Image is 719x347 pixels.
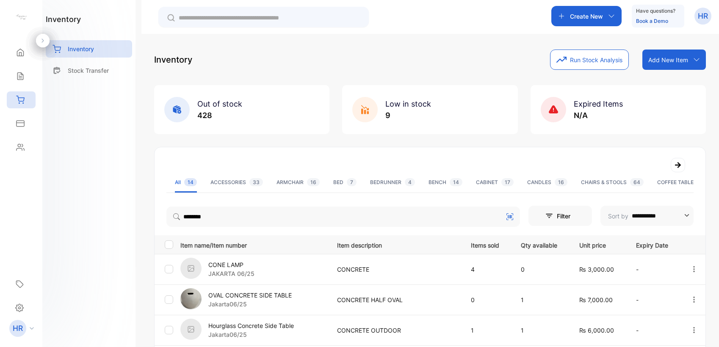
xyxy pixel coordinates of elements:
p: Inventory [68,44,94,53]
p: 4 [471,265,503,274]
p: Jakarta06/25 [208,330,294,339]
p: Stock Transfer [68,66,109,75]
span: 4 [405,178,415,186]
div: CANDLES [527,179,567,186]
a: Book a Demo [636,18,668,24]
span: 33 [249,178,263,186]
p: CONCRETE OUTDOOR [337,326,453,335]
p: Item description [337,239,453,250]
p: OVAL CONCRETE SIDE TABLE [208,291,292,300]
div: ACCESSORIES [210,179,263,186]
p: - [636,326,673,335]
img: item [180,288,202,309]
p: 1 [521,295,562,304]
span: 14 [184,178,197,186]
a: Inventory [46,40,132,58]
span: ₨ 6,000.00 [579,327,614,334]
p: 1 [471,326,503,335]
p: - [636,295,673,304]
span: Low in stock [385,99,431,108]
a: Stock Transfer [46,62,132,79]
button: Run Stock Analysis [550,50,629,70]
p: N/A [574,110,623,121]
p: Expiry Date [636,239,673,250]
p: - [636,265,673,274]
p: Add New Item [648,55,688,64]
div: BENCH [429,179,462,186]
p: Have questions? [636,7,675,15]
p: Hourglass Concrete Side Table [208,321,294,330]
img: item [180,319,202,340]
p: Unit price [579,239,619,250]
p: Qty available [521,239,562,250]
span: 17 [501,178,514,186]
p: CONE LAMP [208,260,254,269]
p: CONCRETE HALF OVAL [337,295,453,304]
img: item [180,258,202,279]
button: Create New [551,6,622,26]
p: 1 [521,326,562,335]
button: Sort by [600,206,694,226]
span: ₨ 3,000.00 [579,266,614,273]
iframe: LiveChat chat widget [683,311,719,347]
div: BEDRUNNER [370,179,415,186]
p: Create New [570,12,603,21]
img: logo [15,11,28,24]
p: HR [13,323,23,334]
span: Out of stock [197,99,242,108]
div: All [175,179,197,186]
p: Item name/Item number [180,239,326,250]
p: HR [698,11,708,22]
p: JAKARTA 06/25 [208,269,254,278]
span: Expired Items [574,99,623,108]
p: CONCRETE [337,265,453,274]
div: CABINET [476,179,514,186]
span: ₨ 7,000.00 [579,296,613,303]
p: Inventory [154,53,192,66]
span: 64 [630,178,644,186]
p: 0 [521,265,562,274]
h1: inventory [46,14,81,25]
p: 428 [197,110,242,121]
div: ARMCHAIR [277,179,320,186]
p: Jakarta06/25 [208,300,292,308]
p: 9 [385,110,431,121]
span: 14 [450,178,462,186]
span: 7 [347,178,357,186]
button: HR [694,6,711,26]
div: CHAIRS & STOOLS [581,179,644,186]
div: COFFEE TABLE [657,179,710,186]
p: Items sold [471,239,503,250]
div: BED [333,179,357,186]
span: 16 [307,178,320,186]
span: 16 [555,178,567,186]
p: 0 [471,295,503,304]
p: Sort by [608,212,628,220]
